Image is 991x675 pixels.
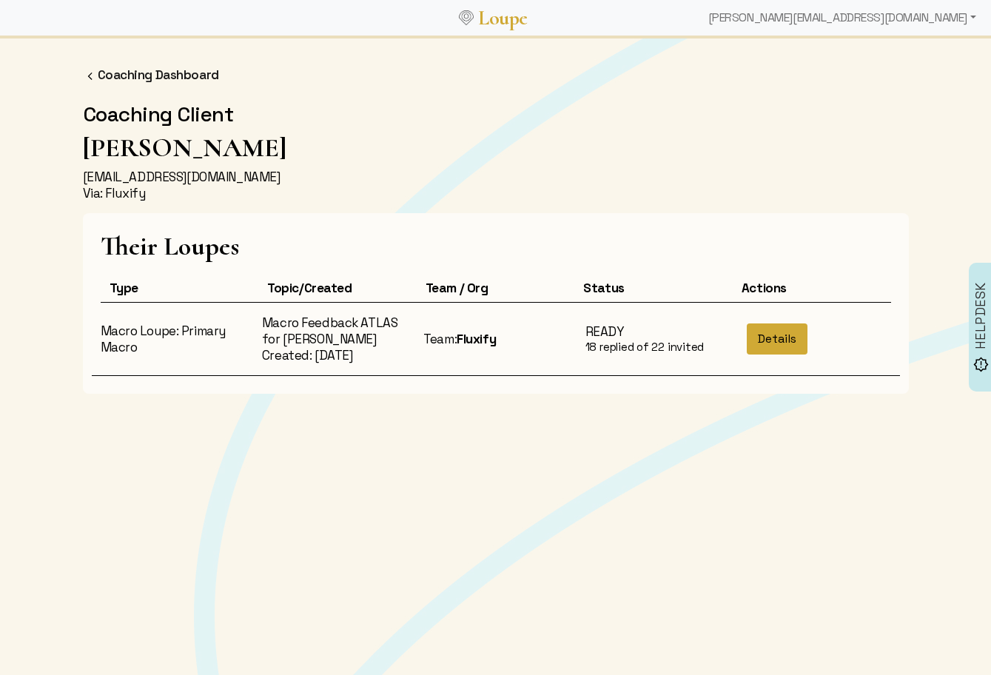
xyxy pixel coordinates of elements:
[83,69,98,84] img: FFFF
[474,4,533,32] a: Loupe
[973,357,989,372] img: brightness_alert_FILL0_wght500_GRAD0_ops.svg
[101,231,891,261] h1: Their Loupes
[702,3,982,33] div: [PERSON_NAME][EMAIL_ADDRESS][DOMAIN_NAME]
[585,323,729,340] div: READY
[417,280,575,296] div: Team / Org
[74,132,918,163] h1: [PERSON_NAME]
[253,315,414,363] div: Macro Feedback ATLAS for [PERSON_NAME] Created: [DATE]
[733,280,891,296] div: Actions
[585,340,729,355] div: 18 replied of 22 invited
[574,280,733,296] div: Status
[98,67,219,83] a: Coaching Dashboard
[92,323,253,355] div: Macro Loupe: Primary Macro
[457,331,496,347] strong: Fluxify
[414,331,576,347] div: Team:
[101,280,259,296] div: Type
[747,323,807,355] button: Details
[459,10,474,25] img: Loupe Logo
[74,169,918,201] p: [EMAIL_ADDRESS][DOMAIN_NAME] Via: Fluxify
[74,101,918,127] h2: Coaching Client
[258,280,417,296] div: Topic/Created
